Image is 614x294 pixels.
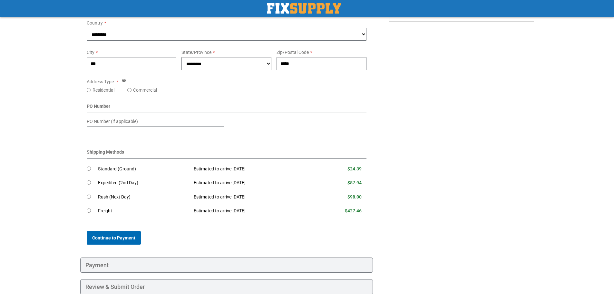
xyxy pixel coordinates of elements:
td: Rush (Next Day) [98,190,189,204]
span: Address Type [87,79,114,84]
span: Country [87,20,103,25]
span: $57.94 [347,180,362,185]
div: Payment [80,258,373,273]
td: Estimated to arrive [DATE] [189,190,313,204]
span: Continue to Payment [92,235,135,240]
label: Residential [93,87,114,93]
td: Estimated to arrive [DATE] [189,176,313,190]
label: Commercial [133,87,157,93]
span: $98.00 [347,194,362,199]
td: Estimated to arrive [DATE] [189,162,313,176]
td: Estimated to arrive [DATE] [189,204,313,218]
span: Zip/Postal Code [277,50,309,55]
span: PO Number (if applicable) [87,119,138,124]
span: City [87,50,94,55]
img: Fix Industrial Supply [267,3,341,14]
a: store logo [267,3,341,14]
span: $427.46 [345,208,362,213]
td: Standard (Ground) [98,162,189,176]
span: State/Province [181,50,211,55]
div: PO Number [87,103,367,113]
button: Continue to Payment [87,231,141,245]
td: Expedited (2nd Day) [98,176,189,190]
td: Freight [98,204,189,218]
span: $24.39 [347,166,362,171]
div: Shipping Methods [87,149,367,159]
